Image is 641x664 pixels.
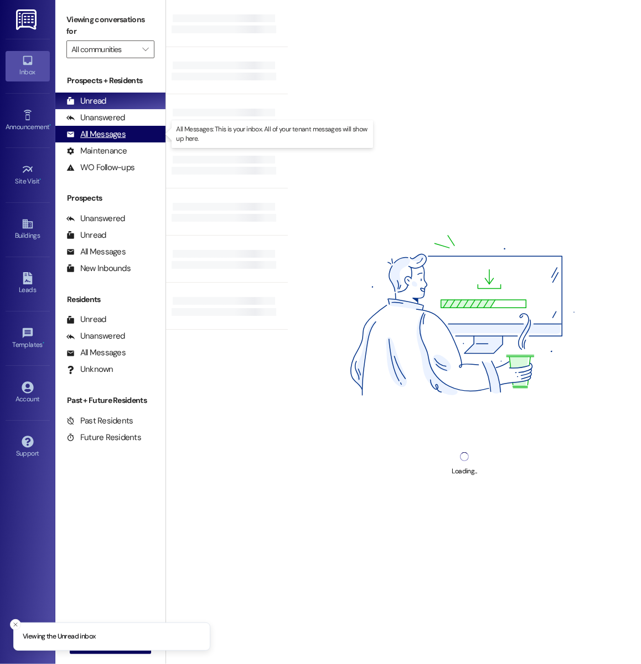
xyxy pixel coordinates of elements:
img: ResiDesk Logo [16,9,39,30]
div: Unknown [66,364,113,375]
p: Viewing the Unread inbox [23,632,95,642]
a: Leads [6,269,50,299]
div: All Messages [66,347,126,359]
div: Prospects + Residents [55,75,166,86]
div: Future Residents [66,432,141,443]
div: Maintenance [66,145,127,157]
div: Unread [66,229,106,241]
div: Past + Future Residents [55,395,166,406]
div: Unanswered [66,330,125,342]
div: All Messages [66,246,126,258]
div: All Messages [66,129,126,140]
div: Prospects [55,192,166,204]
div: New Inbounds [66,263,131,274]
a: Inbox [6,51,50,81]
span: • [43,339,44,347]
a: Site Visit • [6,160,50,190]
a: Account [6,378,50,408]
div: Residents [55,294,166,305]
a: Support [6,432,50,462]
i:  [142,45,148,54]
a: Buildings [6,214,50,244]
a: Templates • [6,324,50,354]
div: Loading... [452,466,477,477]
button: Close toast [10,619,21,630]
div: Unanswered [66,213,125,224]
p: All Messages: This is your inbox. All of your tenant messages will show up here. [176,125,369,144]
label: Viewing conversations for [66,11,154,40]
div: WO Follow-ups [66,162,135,173]
input: All communities [71,40,137,58]
div: Unread [66,95,106,107]
div: Past Residents [66,415,133,427]
span: • [40,176,42,183]
div: Unread [66,314,106,325]
div: Unanswered [66,112,125,124]
span: • [49,121,51,129]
